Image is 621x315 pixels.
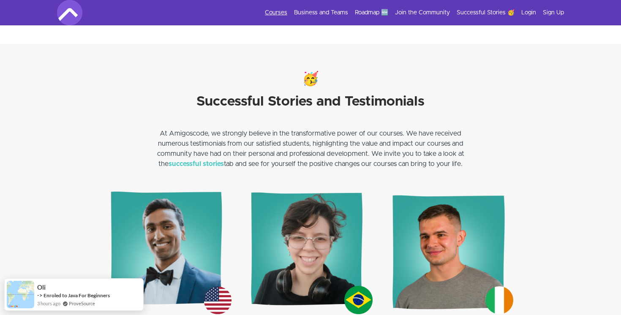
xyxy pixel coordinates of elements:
[154,69,467,90] h3: 🥳
[69,300,95,307] a: ProveSource
[543,8,564,17] a: Sign Up
[457,8,515,17] a: Successful Stories 🥳
[521,8,536,17] a: Login
[37,292,43,299] span: ->
[169,160,224,167] a: successful stories
[294,8,348,17] a: Business and Teams
[395,8,450,17] a: Join the Community
[154,128,467,169] p: At Amigoscode, we strongly believe in the transformative power of our courses. We have received n...
[44,292,110,299] a: Enroled to Java For Beginners
[37,300,60,307] span: 3 hours ago
[108,190,232,314] img: Sai, an Engineer at Amazon
[196,95,425,109] strong: Successful Stories and Testimonials
[37,284,46,291] span: oli
[355,8,388,17] a: Roadmap 🆕
[7,281,34,308] img: provesource social proof notification image
[265,8,287,17] a: Courses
